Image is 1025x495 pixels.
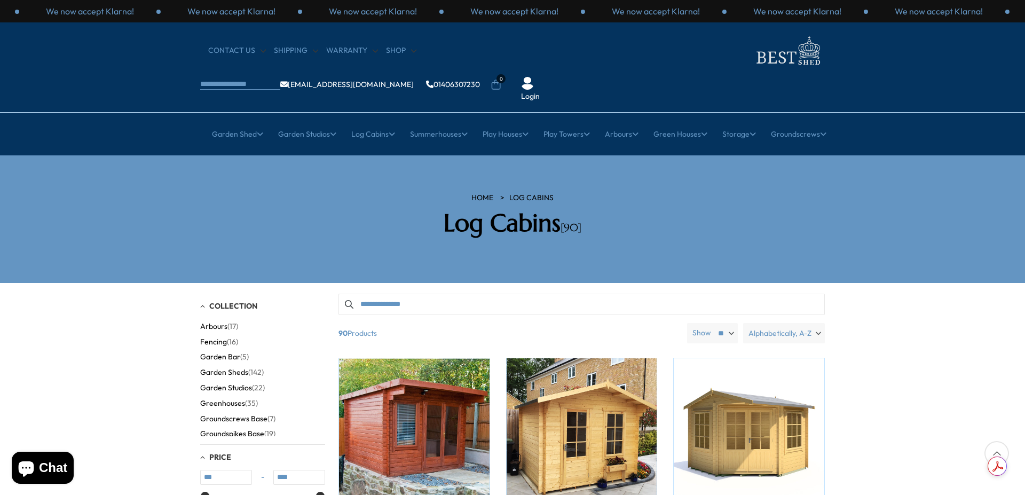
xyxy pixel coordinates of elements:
span: Groundscrews Base [200,414,267,423]
span: (19) [264,429,275,438]
span: (7) [267,414,275,423]
span: Arbours [200,322,227,331]
button: Fencing (16) [200,334,238,350]
a: 01406307230 [426,81,480,88]
button: Groundspikes Base (19) [200,426,275,442]
div: 2 / 3 [444,5,585,17]
p: We now accept Klarna! [329,5,417,17]
div: 2 / 3 [19,5,161,17]
a: 0 [491,80,501,90]
span: Collection [209,301,257,311]
p: We now accept Klarna! [46,5,134,17]
input: Max value [273,470,325,485]
input: Min value [200,470,252,485]
button: Arbours (17) [200,319,238,334]
span: (5) [240,352,249,362]
span: Garden Studios [200,383,252,392]
b: 90 [338,323,348,343]
p: We now accept Klarna! [753,5,841,17]
span: Garden Bar [200,352,240,362]
span: Alphabetically, A-Z [748,323,811,343]
span: (142) [248,368,264,377]
button: Garden Bar (5) [200,349,249,365]
button: Garden Sheds (142) [200,365,264,380]
span: (16) [227,337,238,347]
div: 1 / 3 [727,5,868,17]
button: Greenhouses (35) [200,396,258,411]
a: CONTACT US [208,45,266,56]
a: Summerhouses [410,121,468,147]
span: (35) [245,399,258,408]
div: 2 / 3 [868,5,1010,17]
a: Shop [386,45,416,56]
input: Search products [338,294,825,315]
a: Warranty [326,45,378,56]
div: 1 / 3 [302,5,444,17]
a: Garden Studios [278,121,336,147]
p: We now accept Klarna! [187,5,275,17]
a: Play Towers [543,121,590,147]
a: Groundscrews [771,121,826,147]
span: [90] [561,221,581,234]
span: (22) [252,383,265,392]
a: Log Cabins [351,121,395,147]
p: We now accept Klarna! [895,5,983,17]
span: Greenhouses [200,399,245,408]
img: User Icon [521,77,534,90]
label: Alphabetically, A-Z [743,323,825,343]
span: Products [334,323,683,343]
a: Play Houses [483,121,529,147]
a: HOME [471,193,493,203]
div: 3 / 3 [161,5,302,17]
a: Login [521,91,540,102]
a: Shipping [274,45,318,56]
a: Green Houses [653,121,707,147]
a: Arbours [605,121,638,147]
div: 3 / 3 [585,5,727,17]
span: Groundspikes Base [200,429,264,438]
img: logo [750,33,825,68]
a: [EMAIL_ADDRESS][DOMAIN_NAME] [280,81,414,88]
span: Garden Sheds [200,368,248,377]
a: Garden Shed [212,121,263,147]
label: Show [692,328,711,339]
h2: Log Cabins [360,209,665,238]
span: 0 [496,74,506,83]
span: - [252,472,273,483]
inbox-online-store-chat: Shopify online store chat [9,452,77,486]
span: Price [209,452,231,462]
p: We now accept Klarna! [612,5,700,17]
button: Groundscrews Base (7) [200,411,275,427]
a: Log Cabins [509,193,554,203]
span: (17) [227,322,238,331]
span: Fencing [200,337,227,347]
button: Garden Studios (22) [200,380,265,396]
a: Storage [722,121,756,147]
p: We now accept Klarna! [470,5,558,17]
